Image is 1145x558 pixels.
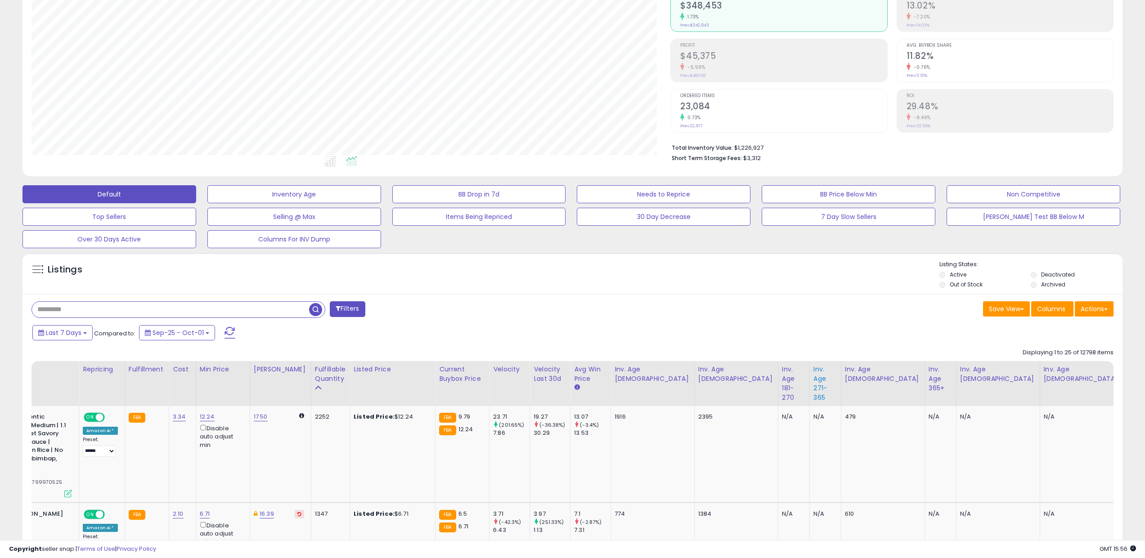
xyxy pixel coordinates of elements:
[580,421,599,429] small: (-3.4%)
[574,365,607,384] div: Avg Win Price
[672,144,733,152] b: Total Inventory Value:
[493,510,530,518] div: 3.71
[260,509,274,518] a: 16.39
[684,13,699,20] small: 1.73%
[698,365,774,384] div: Inv. Age [DEMOGRAPHIC_DATA]
[1041,271,1075,278] label: Deactivated
[947,185,1120,203] button: Non Competitive
[439,522,456,532] small: FBA
[392,185,566,203] button: BB Drop in 7d
[392,208,566,226] button: Items Being Repriced
[207,185,381,203] button: Inventory Age
[577,185,750,203] button: Needs to Reprice
[680,94,887,98] span: Ordered Items
[782,510,803,518] div: N/A
[1044,510,1131,518] div: N/A
[330,301,365,317] button: Filters
[698,510,771,518] div: 1384
[9,545,42,553] strong: Copyright
[22,185,196,203] button: Default
[83,365,121,374] div: Repricing
[83,524,118,532] div: Amazon AI *
[200,423,243,449] div: Disable auto adjust min
[939,260,1123,269] p: Listing States:
[539,518,564,526] small: (251.33%)
[1041,281,1065,288] label: Archived
[439,425,456,435] small: FBA
[46,328,81,337] span: Last 7 Days
[439,365,485,384] div: Current Buybox Price
[907,94,1113,98] span: ROI
[845,413,918,421] div: 479
[684,114,701,121] small: 0.73%
[845,510,918,518] div: 610
[254,365,307,374] div: [PERSON_NAME]
[173,412,186,421] a: 3.34
[907,22,929,28] small: Prev: 14.03%
[762,208,935,226] button: 7 Day Slow Sellers
[458,425,473,433] span: 12.24
[534,365,566,384] div: Velocity Last 30d
[117,545,156,553] a: Privacy Policy
[907,101,1113,113] h2: 29.48%
[22,208,196,226] button: Top Sellers
[83,427,118,435] div: Amazon AI *
[950,281,983,288] label: Out of Stock
[103,510,118,518] span: OFF
[574,413,611,421] div: 13.07
[77,545,115,553] a: Terms of Use
[1037,304,1065,313] span: Columns
[950,271,966,278] label: Active
[762,185,935,203] button: BB Price Below Min
[173,365,192,374] div: Cost
[458,412,471,421] span: 9.79
[929,365,952,393] div: Inv. Age 365+
[672,142,1107,152] li: $1,226,927
[813,365,837,402] div: Inv. Age 271-365
[534,510,570,518] div: 3.97
[315,365,346,384] div: Fulfillable Quantity
[499,518,521,526] small: (-42.3%)
[207,230,381,248] button: Columns For INV Dump
[680,73,706,78] small: Prev: $48,062
[1044,365,1134,384] div: Inv. Age [DEMOGRAPHIC_DATA]-180
[458,509,467,518] span: 6.5
[907,0,1113,13] h2: 13.02%
[458,522,469,531] span: 6.71
[574,526,611,534] div: 7.31
[615,413,687,421] div: 1916
[907,123,930,129] small: Prev: 32.56%
[680,43,887,48] span: Profit
[103,414,118,421] span: OFF
[698,413,771,421] div: 2395
[354,510,428,518] div: $6.71
[574,384,579,392] small: Avg Win Price.
[85,414,96,421] span: ON
[960,365,1036,384] div: Inv. Age [DEMOGRAPHIC_DATA]
[534,526,570,534] div: 1.13
[129,365,165,374] div: Fulfillment
[680,0,887,13] h2: $348,453
[947,208,1120,226] button: [PERSON_NAME] Test BB Below M
[907,43,1113,48] span: Avg. Buybox Share
[813,413,834,421] div: N/A
[539,421,565,429] small: (-36.38%)
[32,325,93,340] button: Last 7 Days
[680,51,887,63] h2: $45,375
[782,413,803,421] div: N/A
[315,413,343,421] div: 2252
[574,429,611,437] div: 13.53
[580,518,602,526] small: (-2.87%)
[439,510,456,520] small: FBA
[493,526,530,534] div: 6.43
[354,509,395,518] b: Listed Price:
[911,13,930,20] small: -7.20%
[493,429,530,437] div: 7.86
[1031,301,1073,317] button: Columns
[680,123,702,129] small: Prev: 22,917
[1100,545,1136,553] span: 2025-10-9 15:56 GMT
[782,365,806,402] div: Inv. Age 181-270
[680,22,709,28] small: Prev: $342,543
[960,413,1033,421] div: N/A
[615,510,687,518] div: 774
